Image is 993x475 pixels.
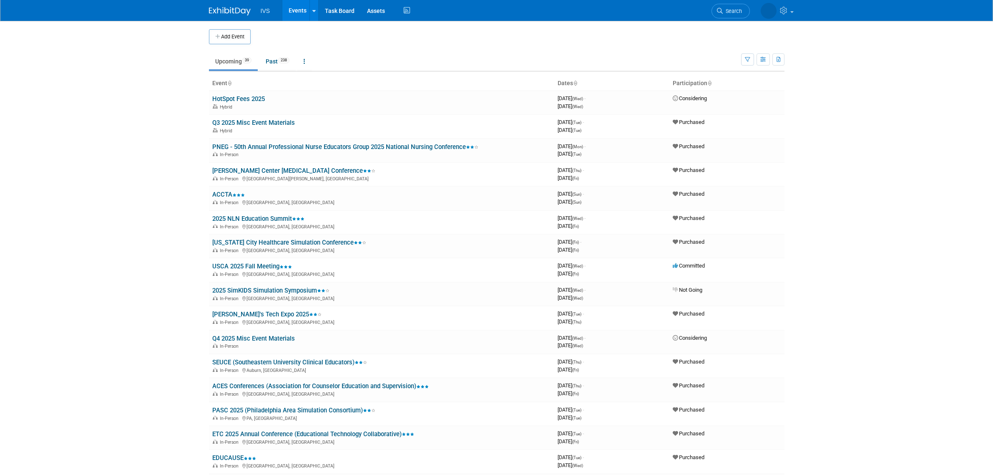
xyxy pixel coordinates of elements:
a: PNEG - 50th Annual Professional Nurse Educators Group 2025 National Nursing Conference [212,143,478,151]
span: (Wed) [572,296,583,301]
img: In-Person Event [213,248,218,252]
span: [DATE] [558,295,583,301]
a: Sort by Event Name [227,80,231,86]
span: In-Person [220,440,241,445]
span: [DATE] [558,270,579,277]
span: In-Person [220,392,241,397]
a: ACES Conferences (Association for Counselor Education and Supervision) [212,382,429,390]
span: - [583,191,584,197]
img: In-Person Event [213,416,218,420]
div: [GEOGRAPHIC_DATA], [GEOGRAPHIC_DATA] [212,390,551,397]
img: In-Person Event [213,392,218,396]
span: [DATE] [558,318,581,325]
div: [GEOGRAPHIC_DATA], [GEOGRAPHIC_DATA] [212,318,551,325]
span: Purchased [673,359,704,365]
span: (Fri) [572,440,579,444]
span: (Wed) [572,288,583,293]
span: [DATE] [558,215,586,221]
span: Purchased [673,119,704,125]
span: Purchased [673,191,704,197]
div: [GEOGRAPHIC_DATA], [GEOGRAPHIC_DATA] [212,270,551,277]
a: Upcoming39 [209,53,258,69]
th: Event [209,76,554,91]
span: (Thu) [572,168,581,173]
span: Committed [673,263,705,269]
span: [DATE] [558,199,581,205]
span: (Fri) [572,176,579,181]
span: [DATE] [558,151,581,157]
span: (Wed) [572,216,583,221]
span: [DATE] [558,407,584,413]
span: - [584,335,586,341]
span: (Wed) [572,96,583,101]
img: In-Person Event [213,152,218,156]
a: Q3 2025 Misc Event Materials [212,119,295,126]
span: - [583,454,584,460]
a: [PERSON_NAME]'s Tech Expo 2025 [212,311,322,318]
img: Kyle Shelstad [761,3,777,19]
img: In-Person Event [213,272,218,276]
span: In-Person [220,224,241,230]
span: [DATE] [558,95,586,101]
div: [GEOGRAPHIC_DATA], [GEOGRAPHIC_DATA] [212,247,551,253]
a: HotSpot Fees 2025 [212,95,265,103]
span: [DATE] [558,127,581,133]
a: Sort by Start Date [573,80,577,86]
span: Purchased [673,167,704,173]
span: [DATE] [558,191,584,197]
span: Purchased [673,430,704,437]
span: - [583,119,584,125]
span: (Wed) [572,104,583,109]
span: (Fri) [572,272,579,276]
span: Purchased [673,215,704,221]
span: [DATE] [558,287,586,293]
span: Purchased [673,311,704,317]
a: ETC 2025 Annual Conference (Educational Technology Collaborative) [212,430,414,438]
span: Purchased [673,143,704,149]
span: - [584,95,586,101]
a: EDUCAUSE [212,454,256,462]
span: - [583,359,584,365]
span: 39 [242,57,251,63]
span: Hybrid [220,128,235,134]
span: In-Person [220,463,241,469]
span: [DATE] [558,311,584,317]
img: In-Person Event [213,200,218,204]
img: Hybrid Event [213,104,218,109]
a: Past238 [259,53,296,69]
span: [DATE] [558,454,584,460]
span: [DATE] [558,414,581,421]
a: Q4 2025 Misc Event Materials [212,335,295,342]
span: [DATE] [558,167,584,173]
span: - [583,167,584,173]
span: - [583,311,584,317]
span: Purchased [673,239,704,245]
img: In-Person Event [213,176,218,180]
img: In-Person Event [213,224,218,228]
span: [DATE] [558,390,579,397]
span: In-Person [220,272,241,277]
th: Dates [554,76,669,91]
a: Sort by Participation Type [707,80,711,86]
span: (Fri) [572,392,579,396]
div: [GEOGRAPHIC_DATA], [GEOGRAPHIC_DATA] [212,438,551,445]
span: [DATE] [558,103,583,109]
span: (Wed) [572,463,583,468]
span: (Fri) [572,248,579,253]
img: Hybrid Event [213,128,218,132]
span: In-Person [220,344,241,349]
span: - [583,430,584,437]
a: [US_STATE] City Healthcare Simulation Conference [212,239,366,246]
span: In-Person [220,248,241,253]
span: - [584,143,586,149]
span: - [583,407,584,413]
a: Search [711,4,750,18]
span: - [583,382,584,389]
img: ExhibitDay [209,7,251,15]
span: [DATE] [558,335,586,341]
span: [DATE] [558,223,579,229]
span: [DATE] [558,342,583,349]
span: [DATE] [558,382,584,389]
a: 2025 NLN Education Summit [212,215,304,222]
span: (Tue) [572,120,581,125]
